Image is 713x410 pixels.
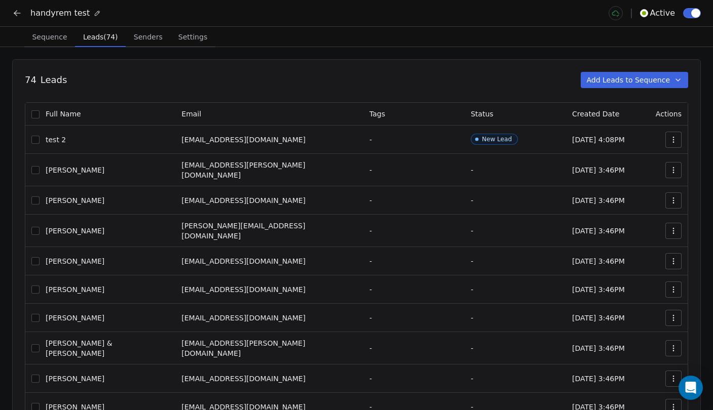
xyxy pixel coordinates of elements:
[46,135,66,145] span: test 2
[471,257,473,265] span: -
[46,338,169,358] span: [PERSON_NAME] & [PERSON_NAME]
[28,30,71,44] span: Sequence
[130,30,167,44] span: Senders
[46,374,104,384] span: [PERSON_NAME]
[46,284,104,295] span: [PERSON_NAME]
[572,136,625,144] span: [DATE] 4:08PM
[30,7,90,19] span: handyrem test
[369,344,372,352] span: -
[369,375,372,383] span: -
[572,166,625,174] span: [DATE] 3:46PM
[572,257,625,265] span: [DATE] 3:46PM
[369,314,372,322] span: -
[369,166,372,174] span: -
[471,285,473,294] span: -
[572,110,619,118] span: Created Date
[581,72,689,88] button: Add Leads to Sequence
[572,196,625,204] span: [DATE] 3:46PM
[181,110,201,118] span: Email
[572,375,625,383] span: [DATE] 3:46PM
[181,314,306,322] span: [EMAIL_ADDRESS][DOMAIN_NAME]
[181,161,305,179] span: [EMAIL_ADDRESS][PERSON_NAME][DOMAIN_NAME]
[369,257,372,265] span: -
[41,73,67,87] span: Leads
[181,257,306,265] span: [EMAIL_ADDRESS][DOMAIN_NAME]
[46,256,104,266] span: [PERSON_NAME]
[572,227,625,235] span: [DATE] 3:46PM
[369,285,372,294] span: -
[471,196,473,204] span: -
[572,344,625,352] span: [DATE] 3:46PM
[46,313,104,323] span: [PERSON_NAME]
[181,285,306,294] span: [EMAIL_ADDRESS][DOMAIN_NAME]
[369,196,372,204] span: -
[181,196,306,204] span: [EMAIL_ADDRESS][DOMAIN_NAME]
[572,314,625,322] span: [DATE] 3:46PM
[471,227,473,235] span: -
[46,226,104,236] span: [PERSON_NAME]
[471,166,473,174] span: -
[679,376,703,400] div: Open Intercom Messenger
[482,136,512,143] div: New Lead
[174,30,211,44] span: Settings
[181,136,306,144] span: [EMAIL_ADDRESS][DOMAIN_NAME]
[572,285,625,294] span: [DATE] 3:46PM
[79,30,122,44] span: Leads (74)
[181,339,305,357] span: [EMAIL_ADDRESS][PERSON_NAME][DOMAIN_NAME]
[650,7,676,19] span: Active
[25,73,36,87] span: 74
[471,314,473,322] span: -
[369,227,372,235] span: -
[181,222,305,240] span: [PERSON_NAME][EMAIL_ADDRESS][DOMAIN_NAME]
[46,109,81,119] span: Full Name
[471,110,494,118] span: Status
[46,195,104,206] span: [PERSON_NAME]
[369,110,385,118] span: Tags
[471,344,473,352] span: -
[471,375,473,383] span: -
[369,136,372,144] span: -
[656,110,682,118] span: Actions
[46,165,104,175] span: [PERSON_NAME]
[181,375,306,383] span: [EMAIL_ADDRESS][DOMAIN_NAME]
